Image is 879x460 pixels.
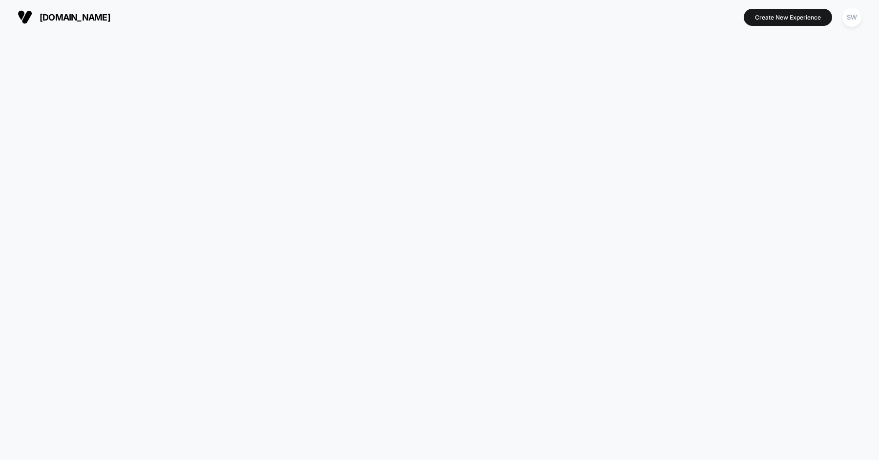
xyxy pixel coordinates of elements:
button: SW [839,7,864,27]
button: Create New Experience [744,9,832,26]
button: [DOMAIN_NAME] [15,9,113,25]
img: Visually logo [18,10,32,24]
span: [DOMAIN_NAME] [40,12,110,22]
div: SW [842,8,861,27]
